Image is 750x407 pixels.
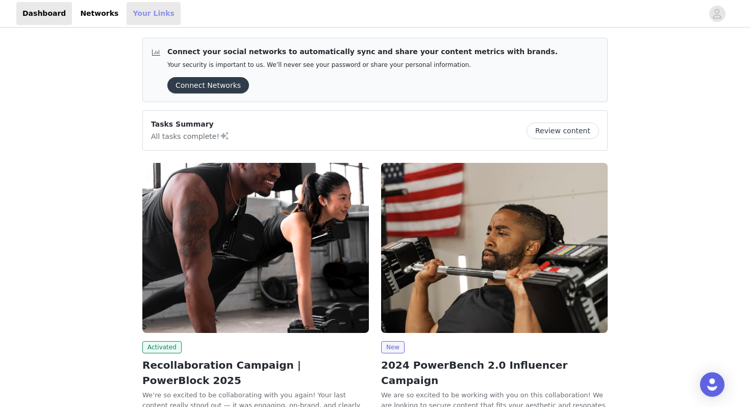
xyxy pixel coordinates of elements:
[167,46,558,57] p: Connect your social networks to automatically sync and share your content metrics with brands.
[381,341,405,353] span: New
[381,163,608,333] img: PowerBlock
[142,163,369,333] img: PowerBlock
[142,357,369,388] h2: Recollaboration Campaign | PowerBlock 2025
[142,341,182,353] span: Activated
[381,357,608,388] h2: 2024 PowerBench 2.0 Influencer Campaign
[74,2,124,25] a: Networks
[151,130,230,142] p: All tasks complete!
[527,123,599,139] button: Review content
[167,61,558,69] p: Your security is important to us. We’ll never see your password or share your personal information.
[127,2,181,25] a: Your Links
[700,372,724,397] div: Open Intercom Messenger
[151,119,230,130] p: Tasks Summary
[167,77,249,93] button: Connect Networks
[16,2,72,25] a: Dashboard
[712,6,722,22] div: avatar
